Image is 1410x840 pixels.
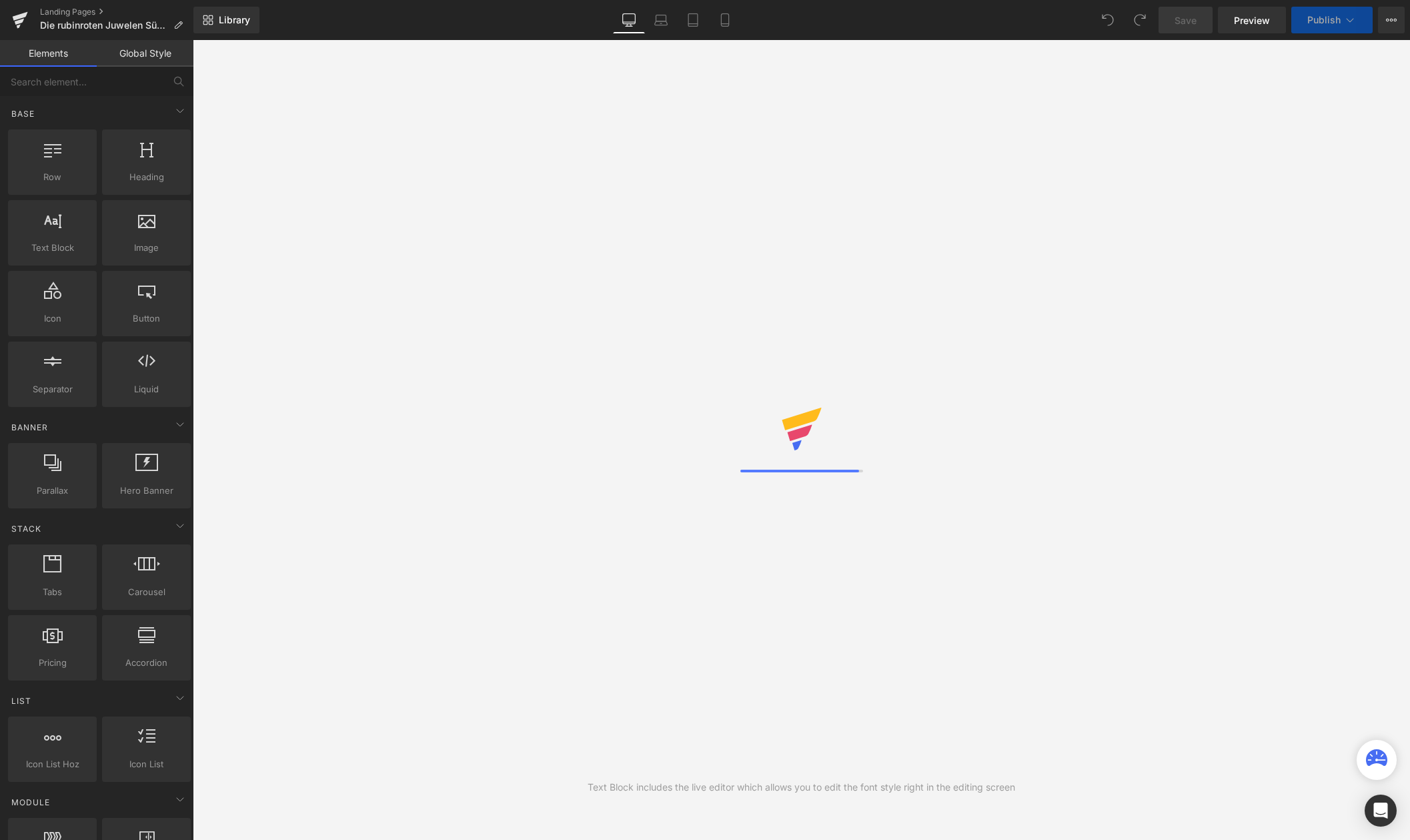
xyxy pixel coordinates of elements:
[10,695,33,707] span: List
[1307,15,1341,25] span: Publish
[1234,13,1270,27] span: Preview
[106,585,187,599] span: Carousel
[1175,13,1197,27] span: Save
[106,757,187,771] span: Icon List
[106,484,187,498] span: Hero Banner
[10,421,49,434] span: Banner
[12,585,93,599] span: Tabs
[10,522,43,535] span: Stack
[106,656,187,670] span: Accordion
[106,170,187,184] span: Heading
[1218,7,1286,33] a: Preview
[1095,7,1121,33] button: Undo
[12,312,93,326] span: Icon
[12,757,93,771] span: Icon List Hoz
[10,796,51,809] span: Module
[106,382,187,396] span: Liquid
[97,40,193,67] a: Global Style
[1378,7,1405,33] button: More
[106,312,187,326] span: Button
[12,170,93,184] span: Row
[613,7,645,33] a: Desktop
[709,7,741,33] a: Mobile
[677,7,709,33] a: Tablet
[12,656,93,670] span: Pricing
[106,241,187,255] span: Image
[1365,795,1397,827] div: Open Intercom Messenger
[645,7,677,33] a: Laptop
[40,20,168,31] span: Die rubinroten Juwelen Südafrikas zum Vorteilspreis
[1291,7,1373,33] button: Publish
[12,484,93,498] span: Parallax
[219,14,250,26] span: Library
[12,241,93,255] span: Text Block
[12,382,93,396] span: Separator
[588,780,1015,795] div: Text Block includes the live editor which allows you to edit the font style right in the editing ...
[10,107,36,120] span: Base
[193,7,259,33] a: New Library
[40,7,193,17] a: Landing Pages
[1127,7,1153,33] button: Redo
